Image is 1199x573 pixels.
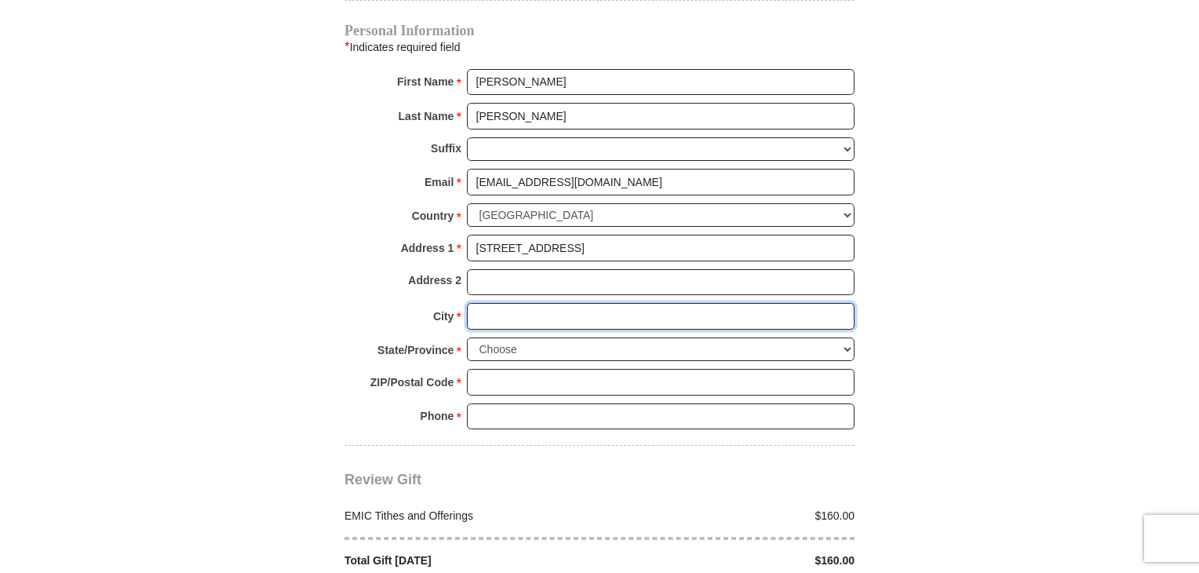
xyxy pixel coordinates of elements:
strong: Phone [421,405,454,427]
strong: Address 1 [401,237,454,259]
strong: ZIP/Postal Code [370,371,454,393]
strong: Last Name [399,105,454,127]
strong: Country [412,205,454,227]
strong: Address 2 [408,269,461,291]
div: Total Gift [DATE] [337,553,600,569]
strong: First Name [397,71,454,93]
strong: Email [425,171,454,193]
h4: Personal Information [344,24,855,37]
div: $160.00 [599,508,863,524]
span: Review Gift [344,472,421,487]
div: Indicates required field [344,37,855,57]
div: EMIC Tithes and Offerings [337,508,600,524]
strong: Suffix [431,137,461,159]
strong: State/Province [377,339,454,361]
strong: City [433,305,454,327]
div: $160.00 [599,553,863,569]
